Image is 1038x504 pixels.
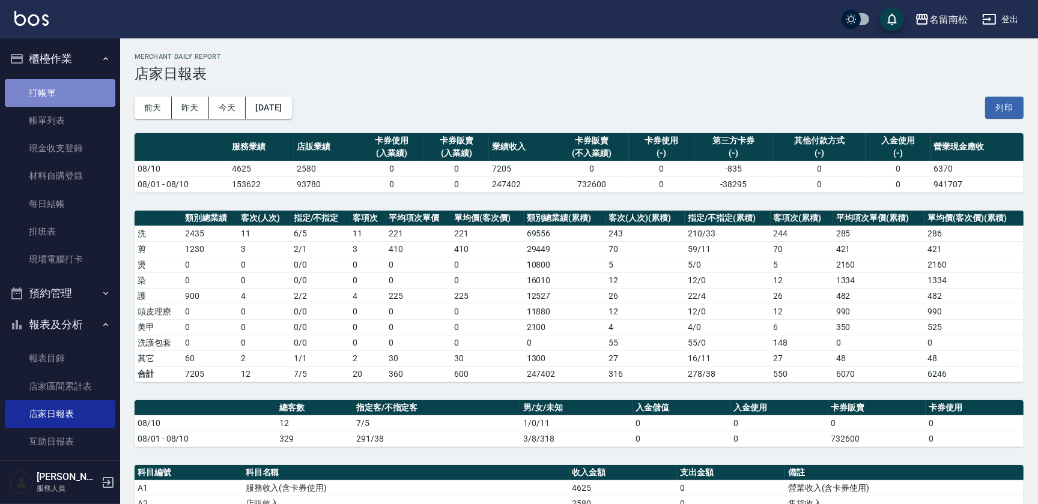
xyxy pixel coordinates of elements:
td: 247402 [489,176,554,192]
h3: 店家日報表 [135,65,1024,82]
td: 55 [605,335,685,350]
td: 48 [925,350,1024,366]
td: 0 [182,272,238,288]
td: 洗 [135,226,182,241]
td: 243 [605,226,685,241]
td: 2 [238,350,291,366]
td: 2160 [925,257,1024,272]
td: 421 [925,241,1024,257]
div: 卡券販賣 [427,134,486,147]
p: 服務人員 [37,483,98,494]
td: 16 / 11 [685,350,770,366]
td: 6 [771,319,833,335]
td: 0 [926,415,1024,431]
td: 0 [350,304,386,319]
button: 登出 [977,8,1024,31]
a: 排班表 [5,218,115,245]
td: 93780 [294,176,359,192]
button: 櫃檯作業 [5,43,115,74]
div: (-) [776,147,863,160]
td: 12 [771,304,833,319]
td: 0 [386,319,451,335]
th: 店販業績 [294,133,359,161]
td: 6 / 5 [291,226,350,241]
td: 12 / 0 [685,272,770,288]
td: 5 [771,257,833,272]
td: 350 [833,319,925,335]
td: 染 [135,272,182,288]
th: 卡券使用 [926,400,1024,416]
td: 2160 [833,257,925,272]
h5: [PERSON_NAME] [37,471,98,483]
th: 收入金額 [569,465,678,481]
td: 4625 [229,161,294,176]
td: 0 [629,176,694,192]
td: 0 [554,161,630,176]
td: 148 [771,335,833,350]
td: 410 [386,241,451,257]
td: 12 [605,272,685,288]
button: 名留南松 [910,7,973,32]
th: 平均項次單價(累積) [833,211,925,226]
td: 286 [925,226,1024,241]
div: 卡券使用 [632,134,691,147]
td: 225 [451,288,523,304]
td: 26 [605,288,685,304]
th: 客次(人次)(累積) [605,211,685,226]
button: 報表及分析 [5,309,115,340]
td: 210 / 33 [685,226,770,241]
td: 服務收入(含卡券使用) [243,480,569,496]
td: 08/10 [135,161,229,176]
td: 7205 [182,366,238,382]
th: 男/女/未知 [520,400,633,416]
td: 12 / 0 [685,304,770,319]
td: 0 [730,431,828,446]
td: 0 [629,161,694,176]
a: 店家區間累計表 [5,373,115,400]
div: (-) [869,147,927,160]
button: save [880,7,904,31]
td: 153622 [229,176,294,192]
div: 入金使用 [869,134,927,147]
td: 5 [605,257,685,272]
th: 客項次(累積) [771,211,833,226]
td: 550 [771,366,833,382]
img: Person [10,470,34,494]
th: 備註 [785,465,1024,481]
td: 0 [182,257,238,272]
th: 卡券販賣 [828,400,926,416]
td: 0 / 0 [291,257,350,272]
td: 6370 [931,161,1024,176]
button: 前天 [135,97,172,119]
td: 0 [773,176,866,192]
td: 7205 [489,161,554,176]
th: 營業現金應收 [931,133,1024,161]
td: 990 [925,304,1024,319]
td: 27 [771,350,833,366]
td: -38295 [694,176,773,192]
a: 報表目錄 [5,344,115,372]
a: 每日結帳 [5,190,115,218]
div: (不入業績) [557,147,627,160]
td: 0 [238,335,291,350]
td: 2 / 2 [291,288,350,304]
div: (入業績) [427,147,486,160]
th: 科目名稱 [243,465,569,481]
td: 4 [238,288,291,304]
th: 總客數 [276,400,353,416]
td: 0 [350,319,386,335]
td: 0 [238,319,291,335]
td: 278/38 [685,366,770,382]
td: 1 / 1 [291,350,350,366]
td: 29449 [524,241,606,257]
th: 科目編號 [135,465,243,481]
td: 0 [182,335,238,350]
td: 60 [182,350,238,366]
td: 48 [833,350,925,366]
td: 221 [451,226,523,241]
td: 0 [424,176,489,192]
th: 類別總業績 [182,211,238,226]
td: 0 [424,161,489,176]
th: 入金儲值 [633,400,730,416]
td: 600 [451,366,523,382]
